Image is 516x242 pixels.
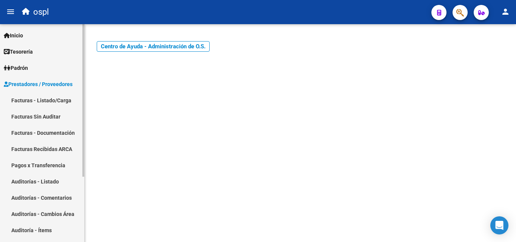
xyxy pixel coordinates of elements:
mat-icon: person [501,7,510,16]
span: Padrón [4,64,28,72]
span: Inicio [4,31,23,40]
div: Open Intercom Messenger [490,216,508,234]
mat-icon: menu [6,7,15,16]
a: Centro de Ayuda - Administración de O.S. [97,41,210,52]
span: Tesorería [4,48,33,56]
span: Prestadores / Proveedores [4,80,73,88]
span: ospl [33,4,49,20]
